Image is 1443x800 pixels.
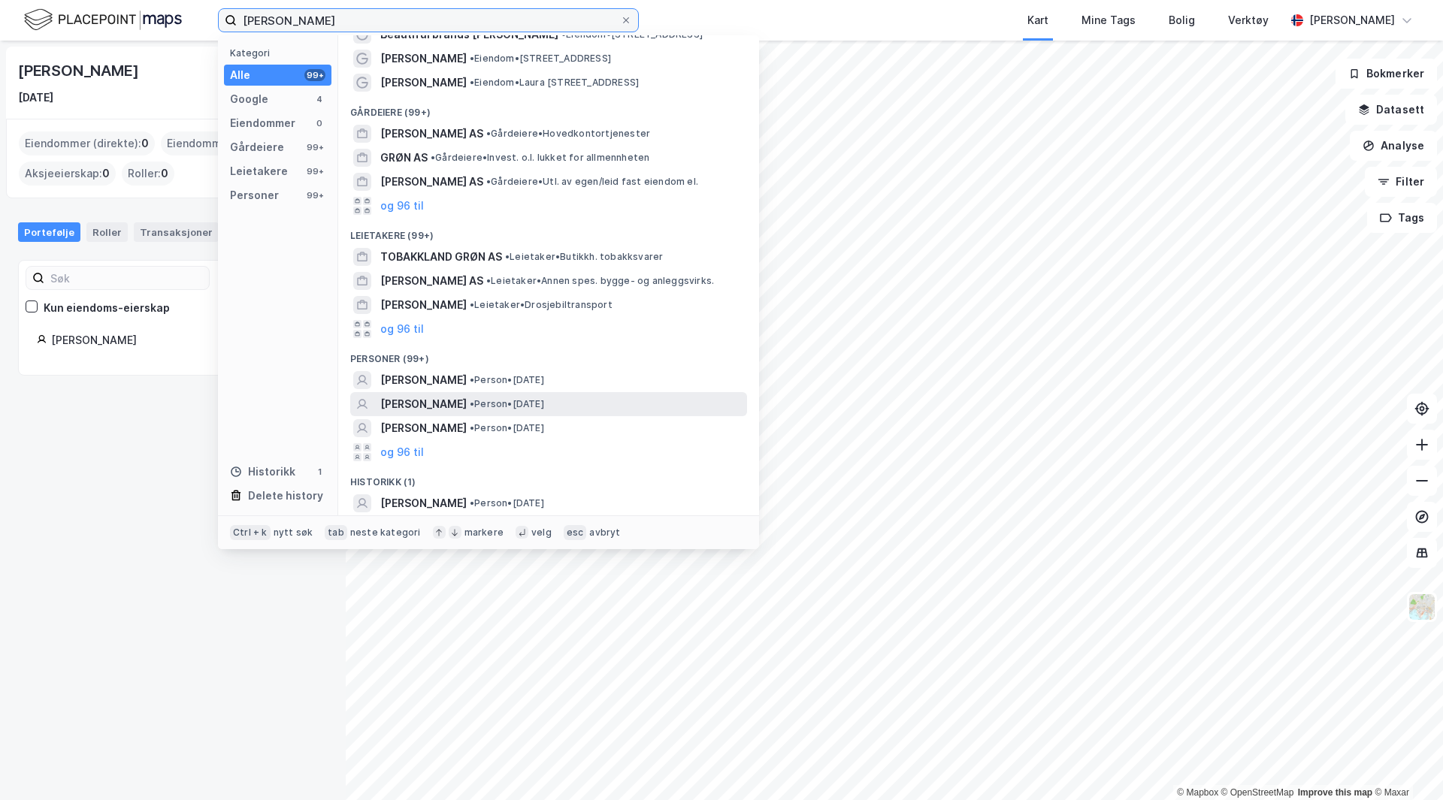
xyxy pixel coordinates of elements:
div: Gårdeiere (99+) [338,95,759,122]
div: Eiendommer (direkte) : [19,131,155,155]
div: [PERSON_NAME] [1309,11,1395,29]
span: 0 [161,165,168,183]
div: Aksjeeierskap : [19,162,116,186]
img: Z [1408,593,1436,621]
div: Leietakere (99+) [338,218,759,245]
div: Delete history [248,487,323,505]
span: [PERSON_NAME] AS [380,173,483,191]
div: Kontrollprogram for chat [1368,728,1443,800]
button: Datasett [1345,95,1437,125]
div: Personer (99+) [338,341,759,368]
img: logo.f888ab2527a4732fd821a326f86c7f29.svg [24,7,182,33]
div: Historikk [230,463,295,481]
div: Alle [230,66,250,84]
div: Google [230,90,268,108]
div: 4 [313,93,325,105]
div: Verktøy [1228,11,1269,29]
span: [PERSON_NAME] [380,494,467,512]
div: Kart [1027,11,1048,29]
span: • [470,299,474,310]
span: [PERSON_NAME] [380,395,467,413]
iframe: Chat Widget [1368,728,1443,800]
div: [PERSON_NAME] [18,59,141,83]
div: Kun eiendoms-eierskap [44,299,170,317]
input: Søk [44,267,209,289]
span: Person • [DATE] [470,398,544,410]
button: Analyse [1350,131,1437,161]
div: neste kategori [350,527,421,539]
input: Søk på adresse, matrikkel, gårdeiere, leietakere eller personer [237,9,620,32]
span: • [561,29,566,40]
span: Leietaker • Drosjebiltransport [470,299,613,311]
span: Person • [DATE] [470,422,544,434]
span: [PERSON_NAME] [380,296,467,314]
span: Gårdeiere • Invest. o.l. lukket for allmennheten [431,152,649,164]
span: Leietaker • Annen spes. bygge- og anleggsvirks. [486,275,714,287]
span: Person • [DATE] [470,374,544,386]
div: Historikk (1) [338,464,759,491]
div: Ctrl + k [230,525,271,540]
div: Roller [86,222,128,242]
span: • [486,176,491,187]
button: Tags [1367,203,1437,233]
span: [PERSON_NAME] [380,371,467,389]
button: og 96 til [380,320,424,338]
div: Leietakere [230,162,288,180]
div: Transaksjoner [134,222,219,242]
div: 99+ [304,69,325,81]
span: • [470,497,474,509]
span: • [431,152,435,163]
div: 1 [313,466,325,478]
span: • [486,128,491,139]
span: TOBAKKLAND GRØN AS [380,248,502,266]
div: Roller : [122,162,174,186]
button: og 96 til [380,197,424,215]
div: Bolig [1169,11,1195,29]
div: Eiendommer [230,114,295,132]
span: Eiendom • Laura [STREET_ADDRESS] [470,77,639,89]
div: 0 [313,117,325,129]
div: Gårdeiere [230,138,284,156]
button: Bokmerker [1336,59,1437,89]
span: Eiendom • [STREET_ADDRESS] [470,53,611,65]
div: Kategori [230,47,331,59]
div: velg [531,527,552,539]
div: Portefølje [18,222,80,242]
span: • [470,77,474,88]
a: OpenStreetMap [1221,787,1294,798]
span: GRØN AS [380,149,428,167]
span: • [470,398,474,409]
a: Improve this map [1298,787,1372,798]
div: Mine Tags [1081,11,1136,29]
span: • [470,374,474,385]
div: 99+ [304,189,325,201]
span: Gårdeiere • Hovedkontortjenester [486,128,650,140]
div: markere [464,527,504,539]
span: • [486,275,491,286]
div: [DATE] [18,89,53,107]
span: 0 [141,134,149,152]
span: • [470,422,474,433]
div: [PERSON_NAME] [51,331,309,349]
span: [PERSON_NAME] [380,419,467,437]
span: Gårdeiere • Utl. av egen/leid fast eiendom el. [486,176,698,188]
span: [PERSON_NAME] [380,74,467,92]
span: [PERSON_NAME] AS [380,272,483,290]
div: Personer [230,186,279,204]
span: [PERSON_NAME] AS [380,125,483,143]
div: avbryt [589,527,620,539]
span: Person • [DATE] [470,497,544,509]
span: 0 [102,165,110,183]
span: • [470,53,474,64]
div: nytt søk [274,527,313,539]
div: esc [564,525,587,540]
button: Filter [1365,167,1437,197]
a: Mapbox [1177,787,1218,798]
div: tab [325,525,347,540]
span: [PERSON_NAME] [380,50,467,68]
button: og 96 til [380,443,424,461]
span: Leietaker • Butikkh. tobakksvarer [505,251,663,263]
div: 99+ [304,165,325,177]
span: • [505,251,510,262]
div: 99+ [304,141,325,153]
